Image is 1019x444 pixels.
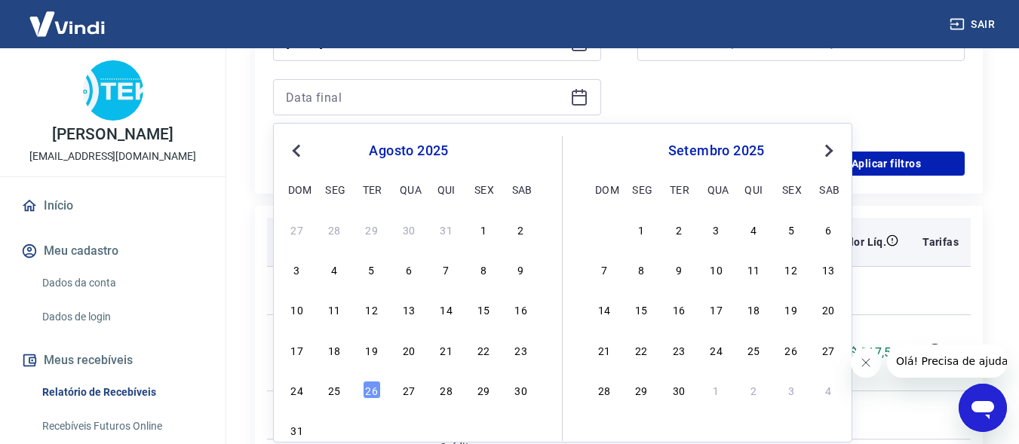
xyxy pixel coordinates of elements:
[474,180,493,198] div: sex
[843,344,899,362] p: R$ 517,55
[288,180,306,198] div: dom
[474,381,493,399] div: Choose sexta-feira, 29 de agosto de 2025
[820,142,838,160] button: Next Month
[595,180,613,198] div: dom
[363,300,381,318] div: Choose terça-feira, 12 de agosto de 2025
[83,60,143,121] img: 284f678f-c33e-4b86-a404-99882e463dc6.jpeg
[512,300,530,318] div: Choose sábado, 16 de agosto de 2025
[595,300,613,318] div: Choose domingo, 14 de setembro de 2025
[593,218,839,400] div: month 2025-09
[782,381,800,399] div: Choose sexta-feira, 3 de outubro de 2025
[18,1,116,47] img: Vindi
[887,344,1007,378] iframe: Mensagem da empresa
[325,300,343,318] div: Choose segunda-feira, 11 de agosto de 2025
[288,341,306,359] div: Choose domingo, 17 de agosto de 2025
[782,260,800,278] div: Choose sexta-feira, 12 de setembro de 2025
[744,220,763,238] div: Choose quinta-feira, 4 de setembro de 2025
[9,11,127,23] span: Olá! Precisa de ajuda?
[744,381,763,399] div: Choose quinta-feira, 2 de outubro de 2025
[437,300,456,318] div: Choose quinta-feira, 14 de agosto de 2025
[288,220,306,238] div: Choose domingo, 27 de julho de 2025
[819,300,837,318] div: Choose sábado, 20 de setembro de 2025
[474,260,493,278] div: Choose sexta-feira, 8 de agosto de 2025
[512,220,530,238] div: Choose sábado, 2 de agosto de 2025
[363,260,381,278] div: Choose terça-feira, 5 de agosto de 2025
[512,180,530,198] div: sab
[363,180,381,198] div: ter
[670,381,688,399] div: Choose terça-feira, 30 de setembro de 2025
[400,421,418,439] div: Choose quarta-feira, 3 de setembro de 2025
[922,234,959,250] p: Tarifas
[288,260,306,278] div: Choose domingo, 3 de agosto de 2025
[474,421,493,439] div: Choose sexta-feira, 5 de setembro de 2025
[18,189,207,222] a: Início
[18,344,207,377] button: Meus recebíveis
[744,300,763,318] div: Choose quinta-feira, 18 de setembro de 2025
[837,234,886,250] p: Valor Líq.
[819,220,837,238] div: Choose sábado, 6 de setembro de 2025
[819,260,837,278] div: Choose sábado, 13 de setembro de 2025
[632,220,650,238] div: Choose segunda-feira, 1 de setembro de 2025
[437,180,456,198] div: qui
[36,411,207,442] a: Recebíveis Futuros Online
[595,381,613,399] div: Choose domingo, 28 de setembro de 2025
[325,260,343,278] div: Choose segunda-feira, 4 de agosto de 2025
[670,180,688,198] div: ter
[632,260,650,278] div: Choose segunda-feira, 8 de setembro de 2025
[400,180,418,198] div: qua
[400,341,418,359] div: Choose quarta-feira, 20 de agosto de 2025
[52,127,173,142] p: [PERSON_NAME]
[670,260,688,278] div: Choose terça-feira, 9 de setembro de 2025
[363,381,381,399] div: Choose terça-feira, 26 de agosto de 2025
[287,142,305,160] button: Previous Month
[744,180,763,198] div: qui
[782,341,800,359] div: Choose sexta-feira, 26 de setembro de 2025
[325,341,343,359] div: Choose segunda-feira, 18 de agosto de 2025
[707,220,726,238] div: Choose quarta-feira, 3 de setembro de 2025
[744,260,763,278] div: Choose quinta-feira, 11 de setembro de 2025
[959,384,1007,432] iframe: Botão para abrir a janela de mensagens
[288,381,306,399] div: Choose domingo, 24 de agosto de 2025
[288,421,306,439] div: Choose domingo, 31 de agosto de 2025
[707,260,726,278] div: Choose quarta-feira, 10 de setembro de 2025
[632,300,650,318] div: Choose segunda-feira, 15 de setembro de 2025
[595,341,613,359] div: Choose domingo, 21 de setembro de 2025
[512,260,530,278] div: Choose sábado, 9 de agosto de 2025
[18,234,207,268] button: Meu cadastro
[707,341,726,359] div: Choose quarta-feira, 24 de setembro de 2025
[782,300,800,318] div: Choose sexta-feira, 19 de setembro de 2025
[744,341,763,359] div: Choose quinta-feira, 25 de setembro de 2025
[363,220,381,238] div: Choose terça-feira, 29 de julho de 2025
[36,377,207,408] a: Relatório de Recebíveis
[819,180,837,198] div: sab
[782,180,800,198] div: sex
[474,300,493,318] div: Choose sexta-feira, 15 de agosto de 2025
[707,381,726,399] div: Choose quarta-feira, 1 de outubro de 2025
[286,142,532,160] div: agosto 2025
[474,220,493,238] div: Choose sexta-feira, 1 de agosto de 2025
[288,300,306,318] div: Choose domingo, 10 de agosto de 2025
[36,302,207,332] a: Dados de login
[819,341,837,359] div: Choose sábado, 27 de setembro de 2025
[593,142,839,160] div: setembro 2025
[808,152,965,176] button: Aplicar filtros
[632,180,650,198] div: seg
[36,268,207,299] a: Dados da conta
[437,421,456,439] div: Choose quinta-feira, 4 de setembro de 2025
[512,341,530,359] div: Choose sábado, 23 de agosto de 2025
[400,300,418,318] div: Choose quarta-feira, 13 de agosto de 2025
[325,180,343,198] div: seg
[325,421,343,439] div: Choose segunda-feira, 1 de setembro de 2025
[782,220,800,238] div: Choose sexta-feira, 5 de setembro de 2025
[851,348,881,378] iframe: Fechar mensagem
[819,381,837,399] div: Choose sábado, 4 de outubro de 2025
[707,300,726,318] div: Choose quarta-feira, 17 de setembro de 2025
[363,421,381,439] div: Choose terça-feira, 2 de setembro de 2025
[400,260,418,278] div: Choose quarta-feira, 6 de agosto de 2025
[512,421,530,439] div: Choose sábado, 6 de setembro de 2025
[632,341,650,359] div: Choose segunda-feira, 22 de setembro de 2025
[632,381,650,399] div: Choose segunda-feira, 29 de setembro de 2025
[595,260,613,278] div: Choose domingo, 7 de setembro de 2025
[29,149,196,164] p: [EMAIL_ADDRESS][DOMAIN_NAME]
[670,220,688,238] div: Choose terça-feira, 2 de setembro de 2025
